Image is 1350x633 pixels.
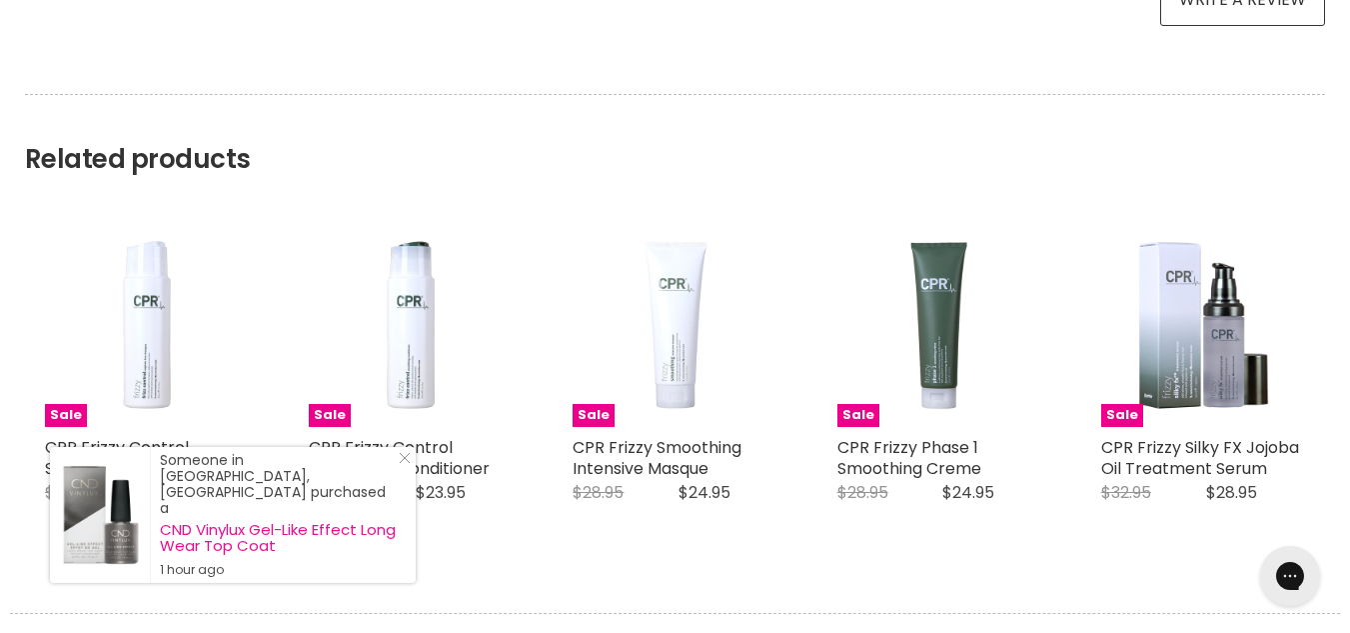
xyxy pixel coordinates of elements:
[25,94,1325,175] h2: Related products
[416,481,466,504] span: $23.95
[45,481,96,504] span: $27.95
[160,562,396,578] small: 1 hour ago
[837,404,879,427] span: Sale
[573,436,741,480] a: CPR Frizzy Smoothing Intensive Masque
[1101,404,1143,427] span: Sale
[573,404,615,427] span: Sale
[1101,481,1151,504] span: $32.95
[160,452,396,578] div: Someone in [GEOGRAPHIC_DATA], [GEOGRAPHIC_DATA] purchased a
[45,223,249,427] a: CPR Frizzy Control Sulphate Free Shampoo CPR Frizzy Control Sulphate Free Shampoo Sale
[837,223,1041,427] a: CPR Frizzy Phase 1 Smoothing Creme CPR Frizzy Phase 1 Smoothing Creme Sale
[1206,481,1257,504] span: $28.95
[399,452,411,464] svg: Close Icon
[1250,539,1330,613] iframe: Gorgias live chat messenger
[309,404,351,427] span: Sale
[45,404,87,427] span: Sale
[573,481,624,504] span: $28.95
[573,223,776,427] img: CPR Frizzy Smoothing Intensive Masque
[942,481,994,504] span: $24.95
[309,223,513,427] img: CPR Frizzy Control Smoothing Conditioner
[837,436,981,480] a: CPR Frizzy Phase 1 Smoothing Creme
[309,223,513,427] a: CPR Frizzy Control Smoothing Conditioner CPR Frizzy Control Smoothing Conditioner Sale
[160,522,396,554] a: CND Vinylux Gel-Like Effect Long Wear Top Coat
[45,223,249,427] img: CPR Frizzy Control Sulphate Free Shampoo
[1101,223,1305,427] a: CPR Frizzy Silky FX Jojoba Oil Treatment Serum CPR Frizzy Silky FX Jojoba Oil Treatment Serum Sale
[837,481,888,504] span: $28.95
[309,436,490,480] a: CPR Frizzy Control Smoothing Conditioner
[1101,436,1299,480] a: CPR Frizzy Silky FX Jojoba Oil Treatment Serum
[391,452,411,472] a: Close Notification
[1101,223,1305,427] img: CPR Frizzy Silky FX Jojoba Oil Treatment Serum
[50,447,150,583] a: Visit product page
[45,436,235,480] a: CPR Frizzy Control Sulphate Free Shampoo
[678,481,730,504] span: $24.95
[573,223,776,427] a: CPR Frizzy Smoothing Intensive Masque Sale
[837,223,1041,427] img: CPR Frizzy Phase 1 Smoothing Creme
